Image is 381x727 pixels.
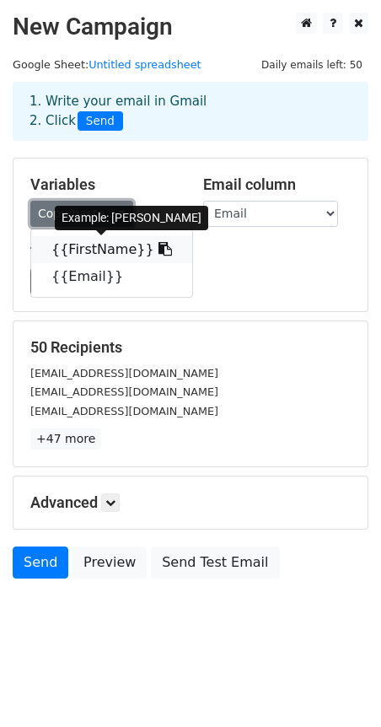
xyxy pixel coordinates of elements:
[255,58,368,71] a: Daily emails left: 50
[30,175,178,194] h5: Variables
[13,547,68,579] a: Send
[17,92,364,131] div: 1. Write your email in Gmail 2. Click
[30,405,218,417] small: [EMAIL_ADDRESS][DOMAIN_NAME]
[13,58,201,71] small: Google Sheet:
[151,547,279,579] a: Send Test Email
[31,263,192,290] a: {{Email}}
[89,58,201,71] a: Untitled spreadsheet
[30,428,101,450] a: +47 more
[78,111,123,132] span: Send
[297,646,381,727] iframe: Chat Widget
[31,236,192,263] a: {{FirstName}}
[13,13,368,41] h2: New Campaign
[55,206,208,230] div: Example: [PERSON_NAME]
[297,646,381,727] div: 聊天小组件
[255,56,368,74] span: Daily emails left: 50
[30,201,133,227] a: Copy/paste...
[30,367,218,380] small: [EMAIL_ADDRESS][DOMAIN_NAME]
[203,175,351,194] h5: Email column
[30,338,351,357] h5: 50 Recipients
[72,547,147,579] a: Preview
[30,493,351,512] h5: Advanced
[30,385,218,398] small: [EMAIL_ADDRESS][DOMAIN_NAME]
